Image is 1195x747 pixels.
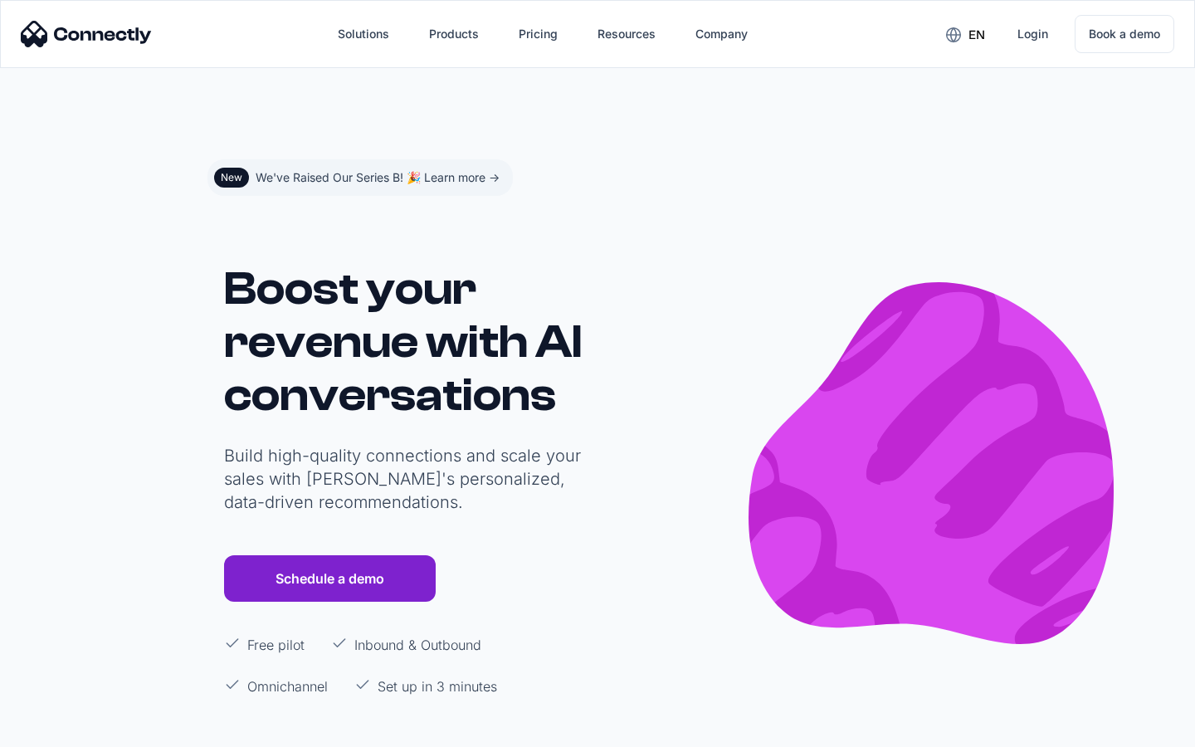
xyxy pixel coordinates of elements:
[354,635,481,655] p: Inbound & Outbound
[224,444,589,514] p: Build high-quality connections and scale your sales with [PERSON_NAME]'s personalized, data-drive...
[1075,15,1174,53] a: Book a demo
[224,555,436,602] a: Schedule a demo
[247,676,328,696] p: Omnichannel
[1017,22,1048,46] div: Login
[256,166,500,189] div: We've Raised Our Series B! 🎉 Learn more ->
[247,635,305,655] p: Free pilot
[1004,14,1061,54] a: Login
[33,718,100,741] ul: Language list
[17,716,100,741] aside: Language selected: English
[429,22,479,46] div: Products
[338,22,389,46] div: Solutions
[224,262,589,422] h1: Boost your revenue with AI conversations
[695,22,748,46] div: Company
[968,23,985,46] div: en
[519,22,558,46] div: Pricing
[597,22,656,46] div: Resources
[221,171,242,184] div: New
[21,21,152,47] img: Connectly Logo
[505,14,571,54] a: Pricing
[207,159,513,196] a: NewWe've Raised Our Series B! 🎉 Learn more ->
[378,676,497,696] p: Set up in 3 minutes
